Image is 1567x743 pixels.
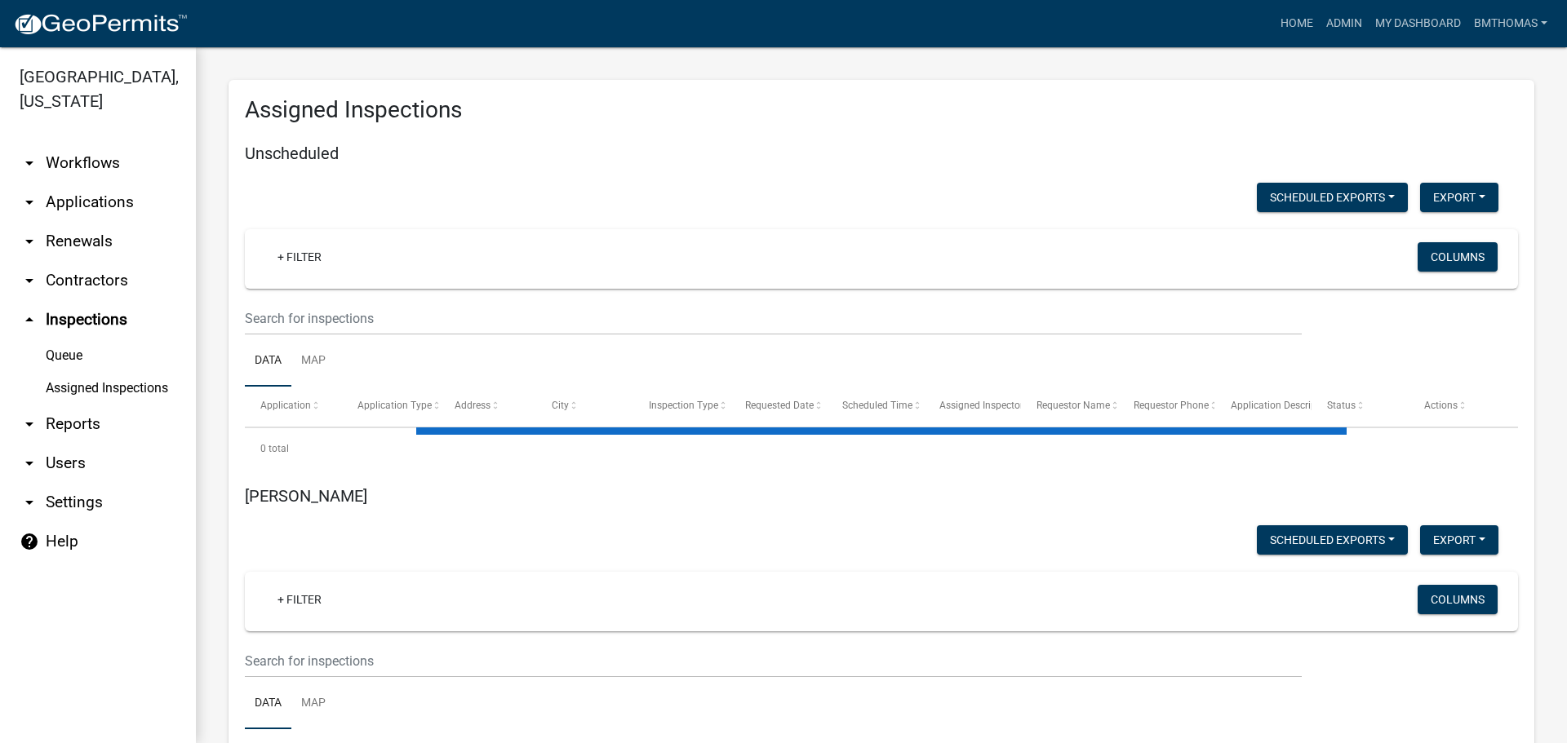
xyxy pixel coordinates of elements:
h5: Unscheduled [245,144,1518,163]
a: Map [291,335,335,387]
div: 0 total [245,428,1518,469]
datatable-header-cell: Application Type [342,387,439,426]
span: Application [260,400,311,411]
i: help [20,532,39,551]
datatable-header-cell: Requestor Name [1021,387,1118,426]
input: Search for inspections [245,302,1302,335]
i: arrow_drop_down [20,271,39,290]
span: Scheduled Time [842,400,912,411]
h5: [PERSON_NAME] [245,486,1518,506]
i: arrow_drop_down [20,232,39,251]
datatable-header-cell: Inspection Type [633,387,730,426]
a: Map [291,678,335,730]
datatable-header-cell: Address [439,387,536,426]
button: Export [1420,525,1498,555]
button: Scheduled Exports [1257,525,1408,555]
datatable-header-cell: Application [245,387,342,426]
h3: Assigned Inspections [245,96,1518,124]
datatable-header-cell: Requested Date [730,387,827,426]
span: Status [1327,400,1356,411]
datatable-header-cell: Application Description [1214,387,1312,426]
i: arrow_drop_down [20,153,39,173]
a: My Dashboard [1369,8,1467,39]
span: City [552,400,569,411]
i: arrow_drop_down [20,192,39,212]
datatable-header-cell: Scheduled Time [827,387,924,426]
datatable-header-cell: Actions [1409,387,1506,426]
datatable-header-cell: Status [1312,387,1409,426]
span: Application Type [357,400,432,411]
span: Requested Date [745,400,814,411]
i: arrow_drop_down [20,414,39,434]
span: Actions [1424,400,1458,411]
span: Application Description [1231,400,1334,411]
datatable-header-cell: City [536,387,633,426]
a: Data [245,335,291,387]
datatable-header-cell: Assigned Inspector [924,387,1021,426]
span: Address [455,400,491,411]
button: Columns [1418,242,1498,272]
a: bmthomas [1467,8,1554,39]
span: Inspection Type [649,400,718,411]
a: + Filter [264,585,335,614]
span: Requestor Name [1037,400,1110,411]
i: arrow_drop_down [20,453,39,473]
i: arrow_drop_up [20,310,39,329]
button: Export [1420,183,1498,212]
button: Scheduled Exports [1257,183,1408,212]
a: Data [245,678,291,730]
button: Columns [1418,585,1498,614]
a: Admin [1320,8,1369,39]
i: arrow_drop_down [20,493,39,512]
span: Requestor Phone [1134,400,1209,411]
a: + Filter [264,242,335,272]
span: Assigned Inspector [939,400,1023,411]
datatable-header-cell: Requestor Phone [1118,387,1215,426]
input: Search for inspections [245,644,1302,678]
a: Home [1274,8,1320,39]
